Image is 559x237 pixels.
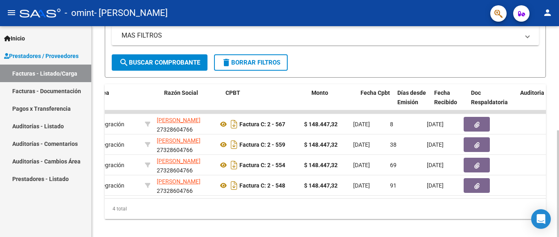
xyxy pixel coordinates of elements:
mat-panel-title: MAS FILTROS [122,31,519,40]
div: 4 total [105,199,546,219]
span: [PERSON_NAME] [157,178,201,185]
span: 38 [390,141,397,148]
mat-icon: delete [221,58,231,67]
span: Fecha Cpbt [361,89,390,96]
i: Descargar documento [229,118,239,131]
datatable-header-cell: Auditoria [517,84,556,120]
i: Descargar documento [229,179,239,192]
span: CPBT [225,89,240,96]
strong: Factura C: 2 - 559 [239,141,285,148]
span: [DATE] [427,141,444,148]
div: Open Intercom Messenger [531,209,551,229]
span: Prestadores / Proveedores [4,51,79,60]
span: Integración [90,162,124,168]
mat-icon: person [543,8,552,18]
span: [DATE] [427,121,444,127]
span: Buscar Comprobante [119,59,200,66]
div: 27328604766 [157,136,212,153]
span: [PERSON_NAME] [157,117,201,123]
span: Razón Social [164,89,198,96]
span: [DATE] [353,141,370,148]
i: Descargar documento [229,138,239,151]
div: 27328604766 [157,157,212,174]
datatable-header-cell: Fecha Recibido [431,84,468,120]
span: [DATE] [427,162,444,168]
span: 8 [390,121,393,127]
div: 27328604766 [157,116,212,133]
div: 27328604766 [157,177,212,194]
span: [PERSON_NAME] [157,137,201,144]
span: Borrar Filtros [221,59,280,66]
i: Descargar documento [229,159,239,172]
datatable-header-cell: Monto [308,84,357,120]
strong: $ 148.447,32 [304,162,338,168]
span: 69 [390,162,397,168]
span: Doc Respaldatoria [471,89,508,105]
span: [PERSON_NAME] [157,158,201,164]
datatable-header-cell: CPBT [222,84,308,120]
span: Días desde Emisión [397,89,426,105]
datatable-header-cell: Días desde Emisión [394,84,431,120]
span: 91 [390,182,397,189]
span: Monto [311,89,328,96]
span: [DATE] [353,182,370,189]
mat-icon: menu [7,8,16,18]
strong: Factura C: 2 - 548 [239,182,285,189]
strong: Factura C: 2 - 567 [239,121,285,127]
strong: $ 148.447,32 [304,121,338,127]
datatable-header-cell: Doc Respaldatoria [468,84,517,120]
span: Fecha Recibido [434,89,457,105]
button: Buscar Comprobante [112,54,207,71]
span: Inicio [4,34,25,43]
strong: Factura C: 2 - 554 [239,162,285,168]
datatable-header-cell: Fecha Cpbt [357,84,394,120]
span: - omint [65,4,94,22]
span: Integración [90,182,124,189]
span: [DATE] [427,182,444,189]
span: - [PERSON_NAME] [94,4,168,22]
span: [DATE] [353,162,370,168]
datatable-header-cell: Razón Social [161,84,222,120]
strong: $ 148.447,32 [304,141,338,148]
span: Auditoria [520,89,544,96]
strong: $ 148.447,32 [304,182,338,189]
span: [DATE] [353,121,370,127]
datatable-header-cell: Area [94,84,149,120]
span: Integración [90,141,124,148]
mat-expansion-panel-header: MAS FILTROS [112,26,539,45]
button: Borrar Filtros [214,54,288,71]
mat-icon: search [119,58,129,67]
span: Integración [90,121,124,127]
